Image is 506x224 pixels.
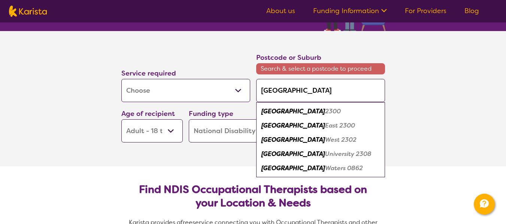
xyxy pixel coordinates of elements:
[256,79,385,102] input: Type
[189,109,233,118] label: Funding type
[405,6,446,15] a: For Providers
[9,6,47,17] img: Karista logo
[261,136,325,144] em: [GEOGRAPHIC_DATA]
[325,150,372,158] em: University 2308
[121,109,175,118] label: Age of recipient
[121,69,176,78] label: Service required
[260,119,381,133] div: Newcastle East 2300
[313,6,387,15] a: Funding Information
[260,104,381,119] div: Newcastle 2300
[261,150,325,158] em: [GEOGRAPHIC_DATA]
[464,6,479,15] a: Blog
[260,133,381,147] div: Newcastle West 2302
[256,63,385,74] span: Search & select a postcode to proceed
[266,6,295,15] a: About us
[261,164,325,172] em: [GEOGRAPHIC_DATA]
[261,122,325,129] em: [GEOGRAPHIC_DATA]
[325,136,357,144] em: West 2302
[127,183,379,210] h2: Find NDIS Occupational Therapists based on your Location & Needs
[256,53,321,62] label: Postcode or Suburb
[260,161,381,175] div: Newcastle Waters 0862
[325,122,355,129] em: East 2300
[474,194,495,215] button: Channel Menu
[260,147,381,161] div: Newcastle University 2308
[261,107,325,115] em: [GEOGRAPHIC_DATA]
[325,107,341,115] em: 2300
[325,164,363,172] em: Waters 0862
